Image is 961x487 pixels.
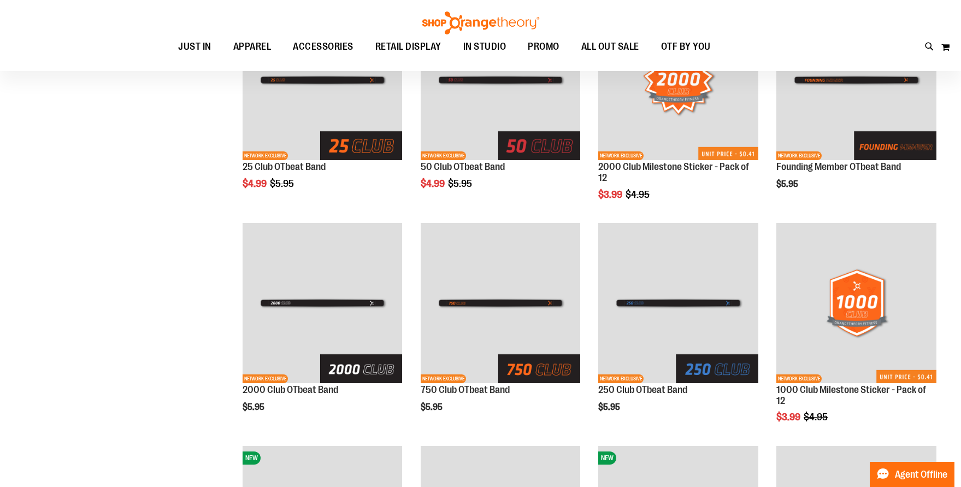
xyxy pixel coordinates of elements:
span: $4.99 [421,178,446,189]
div: product [771,218,942,450]
span: NETWORK EXCLUSIVE [776,374,822,383]
a: 250 Club OTbeat Band [598,384,687,395]
button: Agent Offline [870,462,954,487]
span: RETAIL DISPLAY [375,34,441,59]
a: 1000 Club Milestone Sticker - Pack of 12 [776,384,926,406]
span: $3.99 [776,412,802,423]
span: NETWORK EXCLUSIVE [243,151,288,160]
a: Main of 750 Club OTBeat BandNETWORK EXCLUSIVE [421,223,581,385]
a: 2000 Club Milestone Sticker - Pack of 12 [598,161,749,183]
span: $5.95 [243,402,266,412]
span: JUST IN [178,34,211,59]
span: NETWORK EXCLUSIVE [421,151,466,160]
a: Main of 250 Club OTBeat BandNETWORK EXCLUSIVE [598,223,758,385]
div: product [593,218,764,440]
span: OTF BY YOU [661,34,711,59]
img: Main of 2000 Club OTBeat Band [243,223,403,383]
span: NETWORK EXCLUSIVE [421,374,466,383]
span: ACCESSORIES [293,34,353,59]
a: 2000 Club OTbeat Band [243,384,338,395]
img: Main of 750 Club OTBeat Band [421,223,581,383]
img: Shop Orangetheory [421,11,541,34]
span: NETWORK EXCLUSIVE [776,151,822,160]
img: Main of 250 Club OTBeat Band [598,223,758,383]
span: APPAREL [233,34,272,59]
span: $5.95 [598,402,622,412]
span: $4.95 [626,189,651,200]
span: Agent Offline [895,470,947,480]
span: $5.95 [448,178,474,189]
a: 50 Club OTbeat Band [421,161,505,172]
span: IN STUDIO [463,34,506,59]
a: 1000 Club Milestone Sticker - Pack of 12NETWORK EXCLUSIVE [776,223,936,385]
a: Main of 2000 Club OTBeat BandNETWORK EXCLUSIVE [243,223,403,385]
span: PROMO [528,34,559,59]
a: Founding Member OTbeat Band [776,161,901,172]
a: 25 Club OTbeat Band [243,161,326,172]
span: NETWORK EXCLUSIVE [598,374,644,383]
span: $4.99 [243,178,268,189]
div: product [237,218,408,440]
span: NETWORK EXCLUSIVE [243,374,288,383]
span: $3.99 [598,189,624,200]
span: $5.95 [270,178,296,189]
span: $5.95 [421,402,444,412]
span: $4.95 [804,412,829,423]
img: 1000 Club Milestone Sticker - Pack of 12 [776,223,936,383]
span: NETWORK EXCLUSIVE [598,151,644,160]
a: 750 Club OTbeat Band [421,384,510,395]
span: ALL OUT SALE [581,34,639,59]
span: NEW [598,451,616,465]
span: NEW [243,451,261,465]
span: $5.95 [776,179,800,189]
div: product [415,218,586,440]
